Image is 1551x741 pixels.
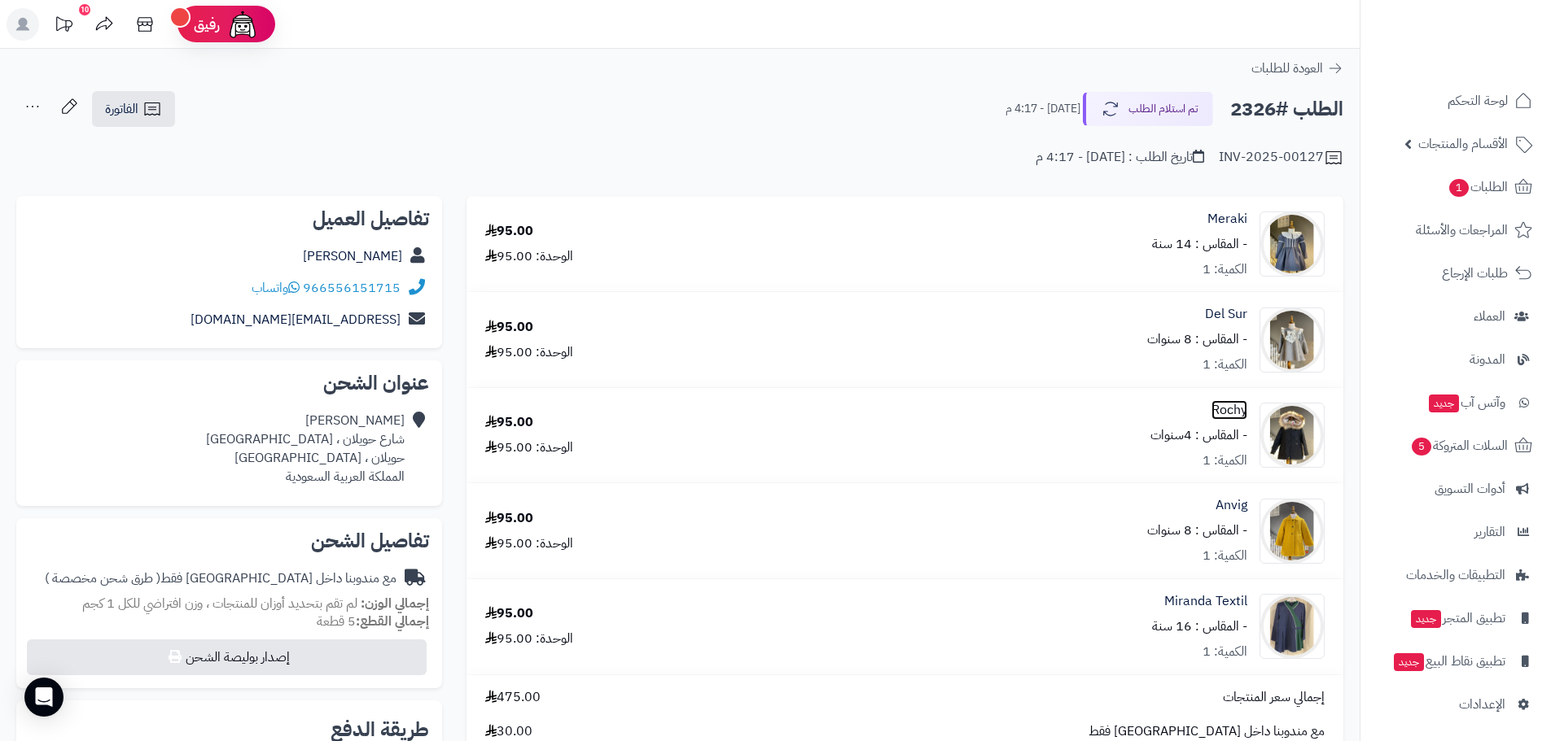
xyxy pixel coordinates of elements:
[1260,594,1324,659] img: 1757690965-22d8c00b-4331-4b18-a7ba-feda49caaba9-90x90.jpg
[1370,81,1541,120] a: لوحة التحكم
[1006,101,1080,117] small: [DATE] - 4:17 م
[303,278,401,298] a: 966556151715
[331,720,429,739] h2: طريقة الدفع
[485,688,541,707] span: 475.00
[43,8,84,45] a: تحديثات المنصة
[1470,348,1505,371] span: المدونة
[226,8,259,41] img: ai-face.png
[1089,722,1325,741] span: مع مندوبنا داخل [GEOGRAPHIC_DATA] فقط
[1442,262,1508,285] span: طلبات الإرجاع
[1392,650,1505,673] span: تطبيق نقاط البيع
[485,604,533,623] div: 95.00
[1260,211,1324,277] img: 1729423729-4912d3dd-7319-45a2-8968-d352ce23b52f-90x90.jpg
[191,310,401,329] a: [EMAIL_ADDRESS][DOMAIN_NAME]
[1230,93,1343,126] h2: الطلب #2326
[1448,176,1508,198] span: الطلبات
[1207,210,1247,229] a: Meraki
[1203,547,1247,565] div: الكمية: 1
[1448,89,1508,112] span: لوحة التحكم
[1152,617,1247,636] small: - المقاس : 16 سنة
[485,222,533,241] div: 95.00
[1223,688,1325,707] span: إجمالي سعر المنتجات
[1394,653,1424,671] span: جديد
[1474,305,1505,328] span: العملاء
[105,99,138,119] span: الفاتورة
[1036,148,1204,167] div: تاريخ الطلب : [DATE] - 4:17 م
[45,569,160,588] span: ( طرق شحن مخصصة )
[1411,610,1441,628] span: جديد
[1449,179,1469,197] span: 1
[1370,469,1541,508] a: أدوات التسويق
[1370,168,1541,207] a: الطلبات1
[1251,59,1323,78] span: العودة للطلبات
[1370,254,1541,293] a: طلبات الإرجاع
[485,343,573,362] div: الوحدة: 95.00
[1370,211,1541,250] a: المراجعات والأسئلة
[1429,394,1459,412] span: جديد
[1418,133,1508,155] span: الأقسام والمنتجات
[1370,426,1541,465] a: السلات المتروكة5
[92,91,175,127] a: الفاتورة
[1416,219,1508,242] span: المراجعات والأسئلة
[206,412,405,486] div: [PERSON_NAME] شارع حويلان ، [GEOGRAPHIC_DATA] حويلان ، [GEOGRAPHIC_DATA] المملكة العربية السعودية
[79,4,90,15] div: 10
[82,594,357,613] span: لم تقم بتحديد أوزان للمنتجات ، وزن افتراضي للكل 1 كجم
[1150,425,1247,445] small: - المقاس : 4سنوات
[1370,340,1541,379] a: المدونة
[485,509,533,528] div: 95.00
[1459,693,1505,716] span: الإعدادات
[1147,329,1247,349] small: - المقاس : 8 سنوات
[1370,642,1541,681] a: تطبيق نقاط البيعجديد
[1203,355,1247,374] div: الكمية: 1
[1211,401,1247,420] a: Rochy
[1260,307,1324,373] img: 1757686537-0a992c79-d077-40ca-968e-3ee422659f07%20(2)-90x90.jpg
[1205,305,1247,324] a: Del Sur
[485,318,533,337] div: 95.00
[303,246,402,266] a: [PERSON_NAME]
[1260,499,1324,564] img: 1757689706-0c3649d0-89c6-43dc-8e31-bb13c572cbc2-90x90.jpg
[485,534,573,553] div: الوحدة: 95.00
[1203,643,1247,661] div: الكمية: 1
[1203,260,1247,279] div: الكمية: 1
[485,413,533,432] div: 95.00
[1251,59,1343,78] a: العودة للطلبات
[1216,496,1247,515] a: Anvig
[361,594,429,613] strong: إجمالي الوزن:
[29,209,429,229] h2: تفاصيل العميل
[1152,234,1247,254] small: - المقاس : 14 سنة
[1219,148,1343,168] div: INV-2025-00127
[45,569,397,588] div: مع مندوبنا داخل [GEOGRAPHIC_DATA] فقط
[1260,403,1324,468] img: 1757689087-02033d0e-b9f8-41c2-9d1d-d747414bdd0e-90x90.jpg
[1427,391,1505,414] span: وآتس آب
[29,373,429,393] h2: عنوان الشحن
[1370,297,1541,336] a: العملاء
[1474,521,1505,543] span: التقارير
[194,15,220,34] span: رفيق
[1370,685,1541,724] a: الإعدادات
[1435,477,1505,500] span: أدوات التسويق
[1083,92,1213,126] button: تم استلام الطلب
[317,612,429,631] small: 5 قطعة
[1370,383,1541,422] a: وآتس آبجديد
[1406,564,1505,586] span: التطبيقات والخدمات
[356,612,429,631] strong: إجمالي القطع:
[1147,521,1247,540] small: - المقاس : 8 سنوات
[1370,512,1541,551] a: التقارير
[1412,438,1431,455] span: 5
[1203,451,1247,470] div: الكمية: 1
[485,630,573,648] div: الوحدة: 95.00
[29,531,429,551] h2: تفاصيل الشحن
[485,247,573,266] div: الوحدة: 95.00
[485,438,573,457] div: الوحدة: 95.00
[1164,592,1247,611] a: Miranda Textil
[1370,599,1541,638] a: تطبيق المتجرجديد
[1410,434,1508,457] span: السلات المتروكة
[27,639,427,675] button: إصدار بوليصة الشحن
[252,278,300,298] a: واتساب
[1409,607,1505,630] span: تطبيق المتجر
[485,722,532,741] span: 30.00
[24,678,64,717] div: Open Intercom Messenger
[1370,556,1541,595] a: التطبيقات والخدمات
